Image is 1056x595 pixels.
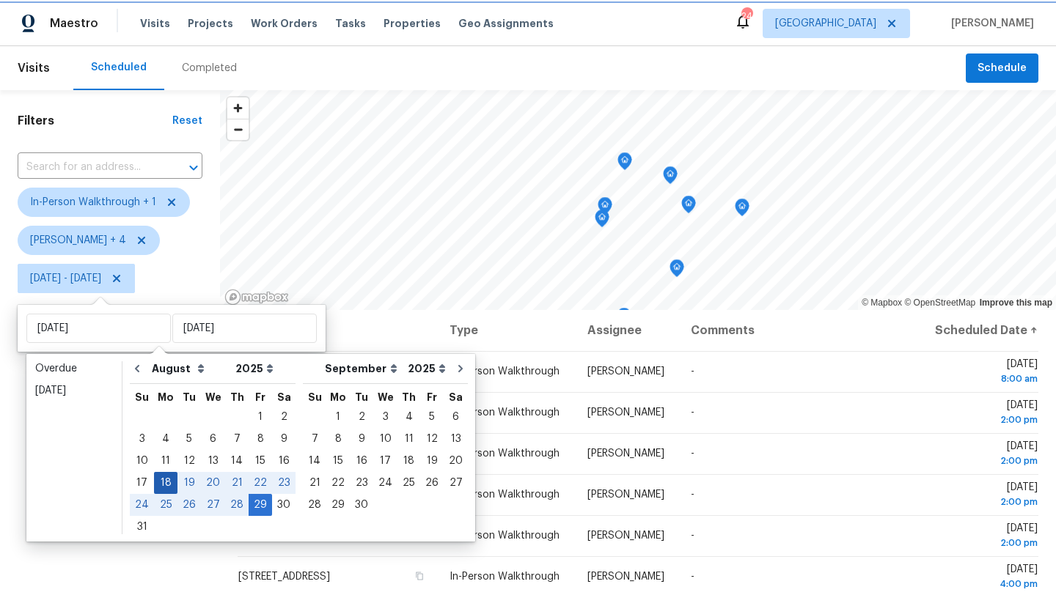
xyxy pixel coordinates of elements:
div: 23 [272,473,296,493]
div: 11 [154,451,177,471]
div: Map marker [595,210,609,232]
abbr: Friday [427,392,437,402]
span: - [691,448,694,459]
div: 12 [420,429,444,449]
div: 9 [272,429,296,449]
select: Month [148,358,232,380]
div: 29 [326,495,350,515]
span: [PERSON_NAME] [587,448,664,459]
div: Scheduled [91,60,147,75]
button: Zoom in [227,97,249,119]
div: Thu Sep 11 2025 [397,428,420,450]
div: 28 [225,495,249,515]
span: Properties [384,16,441,31]
div: 25 [154,495,177,515]
div: Mon Sep 29 2025 [326,494,350,516]
div: 7 [225,429,249,449]
div: Map marker [735,199,749,221]
div: Wed Sep 10 2025 [373,428,397,450]
div: 3 [130,429,154,449]
div: Sun Aug 17 2025 [130,472,154,494]
div: Fri Sep 12 2025 [420,428,444,450]
div: 25 [397,473,420,493]
div: 18 [397,451,420,471]
select: Year [232,358,277,380]
span: [PERSON_NAME] [587,531,664,541]
span: In-Person Walkthrough [450,407,560,418]
abbr: Monday [330,392,346,402]
span: [DATE] [931,482,1038,509]
span: Zoom out [227,119,249,140]
div: Wed Sep 24 2025 [373,472,397,494]
a: Improve this map [980,297,1052,308]
div: Fri Aug 08 2025 [249,428,272,450]
div: 22 [326,473,350,493]
a: Mapbox homepage [224,289,289,306]
div: Tue Aug 12 2025 [177,450,201,472]
div: 31 [130,517,154,537]
div: 13 [201,451,225,471]
abbr: Saturday [449,392,463,402]
div: Tue Sep 23 2025 [350,472,373,494]
div: Map marker [663,166,678,189]
span: [DATE] - [DATE] [30,271,101,286]
div: Sat Aug 09 2025 [272,428,296,450]
div: 1 [249,407,272,427]
div: Wed Sep 03 2025 [373,406,397,428]
span: [STREET_ADDRESS] [238,572,330,582]
div: 27 [444,473,468,493]
div: Map marker [598,197,612,220]
div: 24 [741,9,752,23]
div: Thu Sep 04 2025 [397,406,420,428]
div: 8 [326,429,350,449]
div: Mon Aug 11 2025 [154,450,177,472]
div: Tue Aug 05 2025 [177,428,201,450]
div: Fri Aug 15 2025 [249,450,272,472]
div: 23 [350,473,373,493]
div: Reset [172,114,202,128]
span: [DATE] [931,564,1038,591]
a: OpenStreetMap [904,297,975,308]
div: 8 [249,429,272,449]
div: Fri Sep 26 2025 [420,472,444,494]
div: Fri Aug 01 2025 [249,406,272,428]
span: [PERSON_NAME] [587,407,664,418]
select: Month [321,358,404,380]
div: Sun Sep 21 2025 [303,472,326,494]
div: 12 [177,451,201,471]
div: Map marker [617,152,632,175]
div: 15 [326,451,350,471]
span: Tasks [335,18,366,29]
div: Sat Sep 13 2025 [444,428,468,450]
div: 14 [225,451,249,471]
span: In-Person Walkthrough [450,489,560,500]
div: Map marker [670,259,684,282]
div: 4 [397,407,420,427]
a: Mapbox [862,297,902,308]
input: End date [172,314,317,343]
div: Mon Aug 25 2025 [154,494,177,516]
button: Copy Address [413,569,426,583]
span: In-Person Walkthrough [450,531,560,541]
div: 27 [201,495,225,515]
div: Wed Aug 13 2025 [201,450,225,472]
span: Work Orders [251,16,318,31]
div: Thu Aug 07 2025 [225,428,249,450]
div: 16 [272,451,296,471]
div: 20 [444,451,468,471]
div: 24 [130,495,154,515]
span: [DATE] [931,359,1038,386]
span: Schedule [978,59,1027,78]
div: Sat Aug 30 2025 [272,494,296,516]
input: Start date [26,314,171,343]
div: Sat Aug 23 2025 [272,472,296,494]
span: In-Person Walkthrough + 1 [30,195,156,210]
div: 10 [130,451,154,471]
span: [PERSON_NAME] [587,366,664,377]
button: Go to next month [450,354,472,383]
div: Tue Aug 19 2025 [177,472,201,494]
div: Wed Sep 17 2025 [373,450,397,472]
div: 14 [303,451,326,471]
div: Overdue [35,361,113,376]
abbr: Wednesday [205,392,221,402]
